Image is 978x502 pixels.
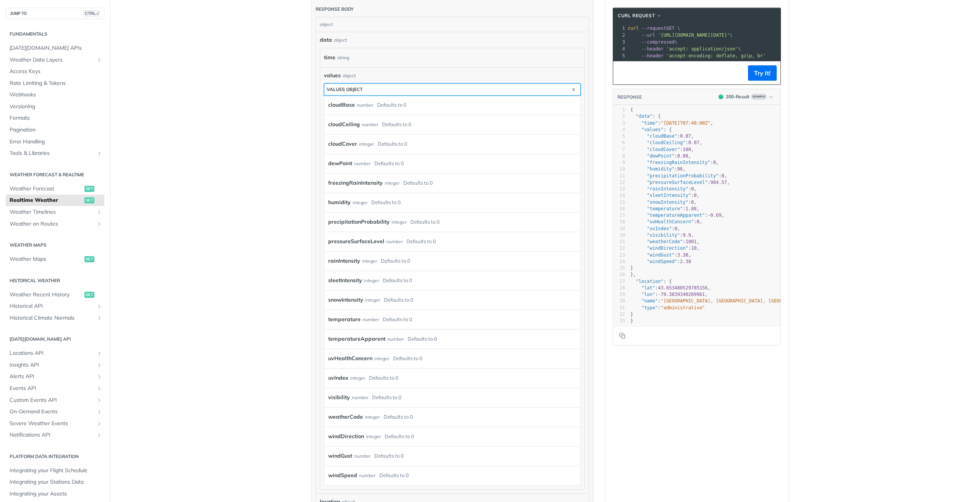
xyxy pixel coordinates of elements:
span: Historical Climate Normals [10,314,94,322]
div: 3 [613,39,626,45]
div: 20 [613,232,625,239]
span: curl [628,26,639,31]
div: Defaults to 0 [371,197,401,208]
div: Defaults to 0 [372,392,402,403]
div: object [334,37,347,44]
a: Integrating your Stations Data [6,476,104,488]
a: Insights APIShow subpages for Insights API [6,359,104,371]
a: Pagination [6,124,104,136]
span: Insights API [10,361,94,369]
span: "visibility" [647,232,680,238]
span: 79.3839340209961 [661,292,705,297]
div: Defaults to 0 [384,294,413,305]
label: uvHealthConcern [328,353,372,364]
div: integer [353,197,368,208]
button: Show subpages for Locations API [96,350,102,356]
span: Weather Maps [10,255,83,263]
div: Defaults to 0 [378,138,407,149]
label: temperature [328,314,361,325]
div: 1 [613,25,626,32]
span: "[DATE]T07:48:00Z" [661,120,711,126]
label: cloudCover [328,138,357,149]
button: Show subpages for Custom Events API [96,397,102,403]
span: : , [630,193,699,198]
button: Show subpages for Historical Climate Normals [96,315,102,321]
span: : , [630,219,702,224]
button: Show subpages for Weather Timelines [96,209,102,215]
a: Custom Events APIShow subpages for Custom Events API [6,395,104,406]
span: "cloudCeiling" [647,140,685,145]
label: rainIntensity [328,255,360,266]
span: "temperatureApparent" [647,213,705,218]
div: 9 [613,159,625,166]
label: snowIntensity [328,294,363,305]
span: : , [630,245,699,251]
div: integer [359,138,374,149]
div: integer [365,294,380,305]
div: integer [350,372,365,383]
span: "sleetIntensity" [647,193,691,198]
a: Severe Weather EventsShow subpages for Severe Weather Events [6,418,104,429]
button: Copy to clipboard [617,330,628,341]
div: 33 [613,318,625,324]
div: 18 [613,219,625,225]
span: "name" [641,298,658,304]
div: 4 [613,127,625,133]
div: 24 [613,258,625,265]
div: 27 [613,278,625,285]
span: Events API [10,385,94,392]
span: 0 [696,219,699,224]
a: Notifications APIShow subpages for Notifications API [6,429,104,441]
span: Rate Limiting & Tokens [10,80,102,87]
label: windDirection [328,431,364,442]
span: "cloudBase" [647,133,677,139]
div: 3 [613,120,625,127]
div: Defaults to 0 [377,99,406,110]
div: 23 [613,252,625,258]
div: Defaults to 0 [381,255,410,266]
button: Show subpages for Severe Weather Events [96,421,102,427]
span: Locations API [10,349,94,357]
span: 'accept: application/json' [666,46,738,52]
a: Realtime Weatherget [6,195,104,206]
span: 0.88 [677,153,688,159]
span: 0 [721,173,724,179]
label: weatherCode [328,411,363,422]
span: "lon" [641,292,655,297]
a: Historical APIShow subpages for Historical API [6,301,104,312]
div: Defaults to 0 [403,177,433,188]
div: Defaults to 0 [383,275,412,286]
span: "temperature" [647,206,683,211]
div: 12 [613,179,625,186]
span: 984.57 [711,180,727,185]
div: 8 [613,153,625,159]
span: Alerts API [10,373,94,380]
span: : , [630,153,691,159]
span: 3.38 [677,252,688,258]
span: 0 [691,200,694,205]
div: 22 [613,245,625,252]
div: 11 [613,173,625,179]
span: values [324,71,341,80]
button: 200200-ResultExample [715,93,777,101]
span: Pagination [10,126,102,134]
span: : { [630,114,661,119]
a: Error Handling [6,136,104,148]
span: '[URL][DOMAIN_NAME][DATE]' [658,32,730,38]
label: freezingRainIntensity [328,177,383,188]
div: Defaults to 0 [385,431,414,442]
div: Defaults to 0 [382,119,411,130]
div: 19 [613,226,625,232]
div: Defaults to 0 [383,314,412,325]
a: Events APIShow subpages for Events API [6,383,104,394]
span: { [630,107,633,112]
div: 200 - Result [726,93,750,100]
span: : , [630,133,694,139]
div: 26 [613,271,625,278]
div: number [357,99,373,110]
span: "location" [636,279,663,284]
a: Integrating your Assets [6,488,104,500]
span: Integrating your Flight Schedule [10,467,102,474]
span: Webhooks [10,91,102,99]
div: 16 [613,206,625,212]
